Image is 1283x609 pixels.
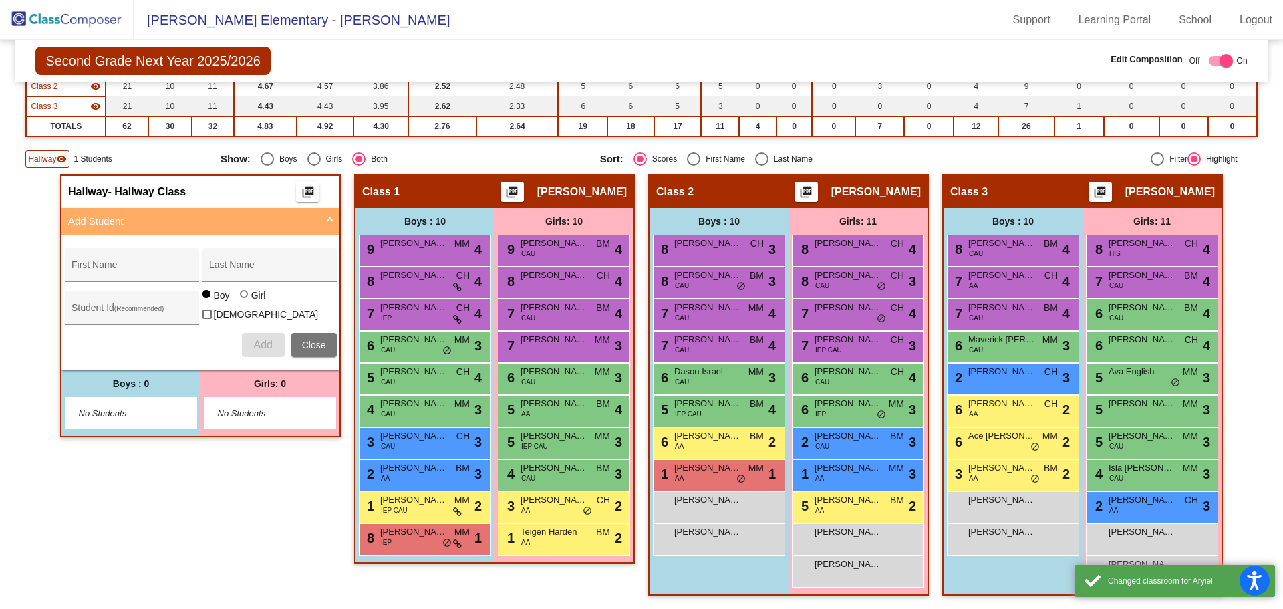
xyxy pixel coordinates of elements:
span: MM [454,397,470,411]
span: 6 [1092,306,1103,321]
td: 1 [1054,116,1104,136]
span: CH [891,301,904,315]
span: [PERSON_NAME] [968,269,1035,282]
mat-expansion-panel-header: Add Student [61,208,339,235]
td: 1 [1054,96,1104,116]
span: 4 [474,239,482,259]
td: 0 [1208,116,1257,136]
td: 7 [998,96,1054,116]
span: 8 [1092,242,1103,257]
span: [PERSON_NAME] [1109,301,1175,314]
span: [PERSON_NAME] [521,301,587,314]
td: 4.57 [297,76,353,96]
span: 7 [952,274,962,289]
span: [PERSON_NAME] [1109,237,1175,250]
span: 9 [504,242,515,257]
span: [PERSON_NAME] [1125,185,1215,199]
td: 2.64 [476,116,558,136]
span: 4 [1203,303,1210,324]
td: 4.30 [353,116,408,136]
mat-icon: picture_as_pdf [1092,185,1108,204]
div: Scores [647,153,677,165]
span: Class 3 [31,100,57,112]
span: 3 [1203,368,1210,388]
span: [PERSON_NAME] [380,269,447,282]
span: 3 [768,368,776,388]
input: First Name [72,265,192,275]
td: 0 [776,96,813,116]
span: [PERSON_NAME] [521,269,587,282]
span: 8 [952,242,962,257]
td: 7 [855,116,904,136]
span: Dason Israel [674,365,741,378]
td: 0 [1104,96,1159,116]
span: MM [1183,365,1198,379]
td: 5 [654,96,702,116]
span: 3 [474,336,482,356]
span: MM [1042,333,1058,347]
div: Boys : 10 [944,208,1083,235]
span: Second Grade Next Year 2025/2026 [35,47,270,75]
div: Filter [1164,153,1187,165]
span: CH [891,269,904,283]
div: Boys [274,153,297,165]
td: 0 [1054,76,1104,96]
span: 4 [1062,239,1070,259]
td: 0 [739,76,776,96]
span: MM [1183,397,1198,411]
span: MM [454,333,470,347]
td: 2.48 [476,76,558,96]
span: 3 [768,271,776,291]
span: CAU [815,377,829,387]
span: [PERSON_NAME] [521,333,587,346]
span: 3 [1062,336,1070,356]
td: 4.43 [297,96,353,116]
span: do_not_disturb_alt [736,281,746,292]
button: Close [291,333,337,357]
span: On [1237,55,1248,67]
button: Print Students Details [1089,182,1112,202]
button: Add [242,333,285,357]
span: Class 1 [362,185,400,199]
div: Girls: 11 [1083,208,1222,235]
span: Sort: [600,153,623,165]
span: 4 [1203,336,1210,356]
span: CAU [521,377,535,387]
span: 4 [474,368,482,388]
mat-radio-group: Select an option [221,152,590,166]
span: 3 [768,239,776,259]
td: 0 [812,116,855,136]
mat-icon: visibility [90,81,101,92]
span: BM [750,269,764,283]
span: MM [454,237,470,251]
span: BM [750,397,764,411]
span: 6 [952,338,962,353]
span: BM [596,301,610,315]
span: 4 [615,400,622,420]
td: 0 [776,116,813,136]
span: CAU [815,281,829,291]
span: CH [1185,333,1198,347]
td: 10 [148,76,192,96]
td: 5 [558,76,607,96]
td: 0 [1159,116,1208,136]
div: Boys : 10 [355,208,494,235]
span: 4 [768,400,776,420]
span: BM [1044,237,1058,251]
span: BM [1184,269,1198,283]
td: 6 [558,96,607,116]
td: 62 [106,116,148,136]
span: CAU [675,281,689,291]
span: [PERSON_NAME] [380,397,447,410]
span: 3 [615,336,622,356]
span: BM [1184,301,1198,315]
td: 3.95 [353,96,408,116]
td: 0 [1208,76,1257,96]
span: do_not_disturb_alt [1171,378,1180,388]
span: CH [1044,269,1058,283]
div: Girls: 10 [494,208,633,235]
span: 7 [364,306,374,321]
span: [PERSON_NAME] [968,365,1035,378]
span: MM [595,333,610,347]
span: BM [596,397,610,411]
